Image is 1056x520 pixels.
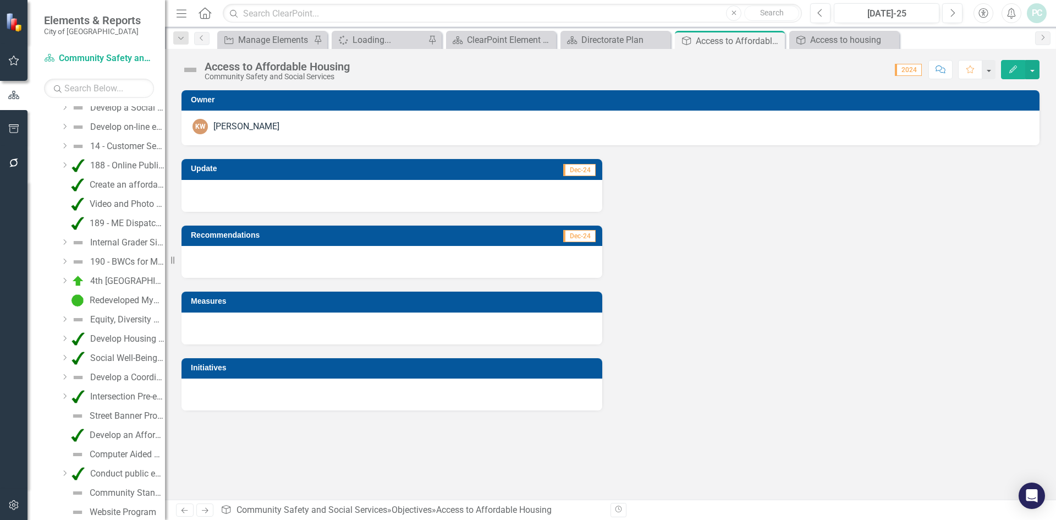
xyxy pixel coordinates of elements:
div: Community Standards Bylaw Review and Update [90,488,165,498]
div: Community Safety and Social Services [205,73,350,81]
a: Objectives [392,505,432,515]
img: Not Defined [71,313,85,326]
div: Street Banner Program [90,411,165,421]
div: Develop Housing Strategy & Action Plan [90,334,165,344]
button: PC [1027,3,1047,23]
img: ClearPoint Strategy [5,12,25,32]
span: Search [760,8,784,17]
a: Internal Grader Simulator Training [69,234,165,251]
div: Intersection Pre-emption [90,392,165,402]
div: Manage Elements [238,33,311,47]
a: Computer Aided Dispatch [68,446,165,463]
img: Completed [71,352,85,365]
a: Community Standards Bylaw Review and Update [68,484,165,502]
div: Conduct public engagement on public engagement [90,469,165,479]
div: [DATE]-25 [838,7,936,20]
div: Computer Aided Dispatch [90,450,165,459]
div: Develop a Coordinated Extreme Weather Response Plan [90,373,165,382]
div: Loading... [353,33,425,47]
img: Not Defined [71,236,85,249]
a: ClearPoint Element Definitions [449,33,553,47]
a: Develop a Social Sustainability Framework for City Administration [69,99,165,117]
img: Not Defined [71,371,85,384]
a: Develop on-line equipment and transportation training program for the City [69,118,165,136]
a: 4th [GEOGRAPHIC_DATA] and training facility [69,272,165,290]
h3: Measures [191,297,597,305]
input: Search Below... [44,79,154,98]
div: » » [221,504,602,517]
a: 189 - ME Dispatching and RMS [68,215,165,232]
div: Access to housing [810,33,897,47]
div: Redeveloped MyNet [90,295,165,305]
a: 14 - Customer Service Centralization - CRM deployment (311 & multichannel approach) [69,138,165,155]
a: Equity, Diversity & Inclusion Path Forward [69,311,165,329]
img: Completed [71,332,85,346]
img: Approved (Not Started) [71,294,84,307]
h3: Owner [191,96,1034,104]
a: Directorate Plan [563,33,668,47]
a: Create an affordable housing incentive policy [68,176,165,194]
a: Intersection Pre-emption [69,388,165,406]
img: Completed [71,178,84,191]
a: Social Well-Being Survey [69,349,165,367]
a: Community Safety and Social Services [237,505,387,515]
div: Website Program [90,507,156,517]
a: Develop Housing Strategy & Action Plan [69,330,165,348]
small: City of [GEOGRAPHIC_DATA] [44,27,141,36]
div: Social Well-Being Survey [90,353,165,363]
div: ClearPoint Element Definitions [467,33,553,47]
a: 188 - Online Public Engagement Platform [69,157,165,174]
a: Develop an Affordable Housing Action Plan [68,426,165,444]
span: 2024 [895,64,922,76]
span: Elements & Reports [44,14,141,27]
div: KW [193,119,208,134]
div: Create an affordable housing incentive policy [90,180,165,190]
a: Conduct public engagement on public engagement [69,465,165,483]
a: Develop a Coordinated Extreme Weather Response Plan [69,369,165,386]
img: Not Defined [71,486,84,500]
button: [DATE]-25 [834,3,939,23]
img: Not Defined [71,409,84,423]
img: Not Defined [71,255,85,269]
div: Internal Grader Simulator Training [90,238,165,248]
img: Completed [71,429,84,442]
div: 188 - Online Public Engagement Platform [90,161,165,171]
a: Redeveloped MyNet [68,292,165,309]
div: Video and Photo Software is in place and all video/photo assets are meta tagged [90,199,165,209]
span: Dec-24 [563,230,596,242]
img: Completed [71,390,85,403]
div: Develop on-line equipment and transportation training program for the City [90,122,165,132]
div: 190 - BWCs for ME + Cameras for AFD Response Vehicles [90,257,165,267]
div: Access to Affordable Housing [205,61,350,73]
h3: Update [191,165,369,173]
a: Manage Elements [220,33,311,47]
h3: Recommendations [191,231,464,239]
img: Completed [71,467,85,480]
a: Community Safety and Social Services [44,52,154,65]
a: 190 - BWCs for ME + Cameras for AFD Response Vehicles [69,253,165,271]
img: Not Defined [71,506,84,519]
h3: Initiatives [191,364,597,372]
img: On Target [71,275,85,288]
div: Develop an Affordable Housing Action Plan [90,430,165,440]
img: Not Defined [71,101,85,114]
div: [PERSON_NAME] [213,121,279,133]
img: Completed [71,198,84,211]
img: Not Defined [71,140,85,153]
img: Not Defined [71,448,84,461]
div: Equity, Diversity & Inclusion Path Forward [90,315,165,325]
a: Street Banner Program [68,407,165,425]
div: Access to Affordable Housing [696,34,782,48]
a: Loading... [334,33,425,47]
a: Video and Photo Software is in place and all video/photo assets are meta tagged [68,195,165,213]
img: Not Defined [71,121,85,134]
div: Access to Affordable Housing [436,505,552,515]
div: Directorate Plan [581,33,668,47]
img: Completed [71,217,84,230]
div: 14 - Customer Service Centralization - CRM deployment (311 & multichannel approach) [90,141,165,151]
img: Completed [71,159,85,172]
div: 189 - ME Dispatching and RMS [90,218,165,228]
img: Not Defined [182,61,199,79]
button: Search [744,6,799,21]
